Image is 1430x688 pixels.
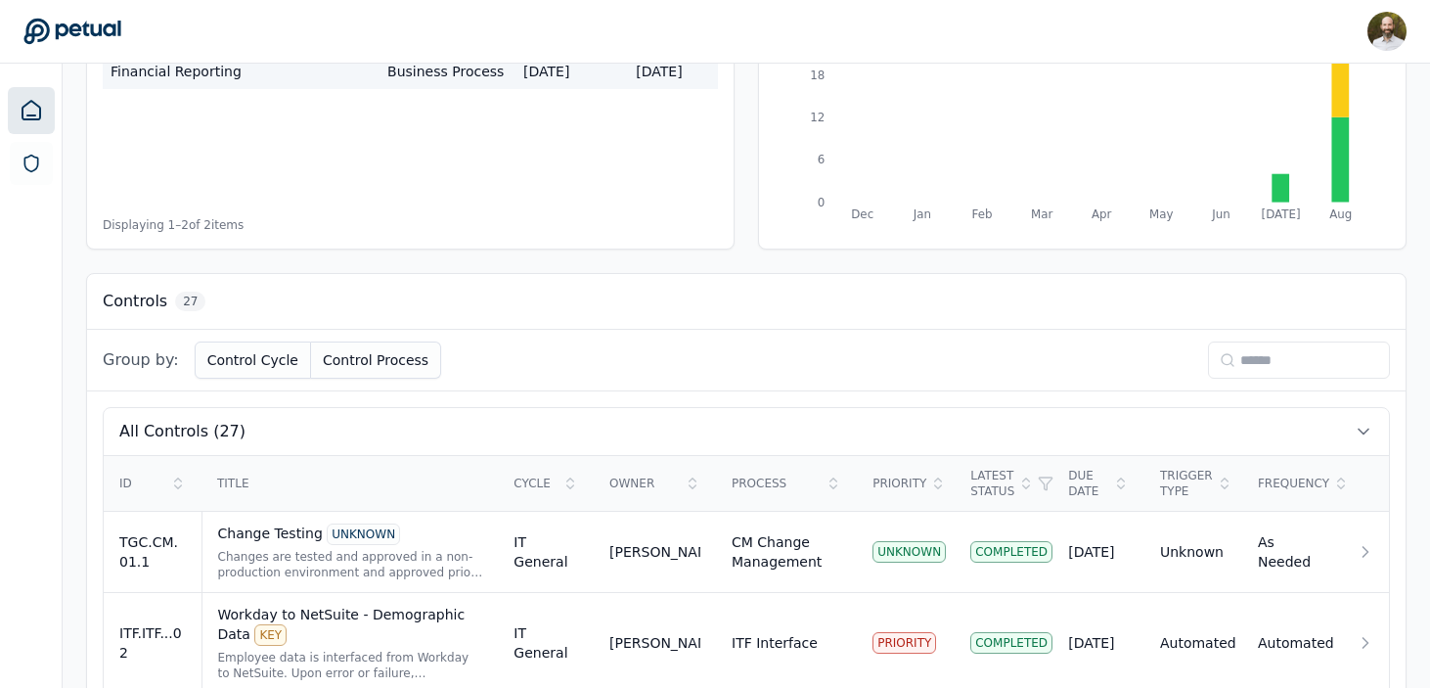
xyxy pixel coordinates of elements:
[872,632,936,654] div: PRIORITY
[872,476,939,491] div: Priority
[10,142,53,185] a: SOC
[1367,12,1407,51] img: David Coulombe
[971,207,992,221] tspan: Feb
[1242,512,1340,593] td: As Needed
[970,632,1052,654] div: Completed
[218,650,483,681] div: Employee data is interfaced from Workday to NetSuite. Upon error or failure, appropriate personne...
[1144,512,1242,593] td: Unknown
[732,476,841,491] div: Process
[818,153,826,166] tspan: 6
[515,54,628,89] td: [DATE]
[818,196,826,209] tspan: 0
[913,207,931,221] tspan: Jan
[970,468,1037,499] div: Latest Status
[104,408,1389,455] button: All Controls (27)
[218,605,483,646] div: Workday to NetSuite - Demographic Data
[1068,468,1129,499] div: Due Date
[218,524,483,545] div: Change Testing
[609,633,700,653] div: [PERSON_NAME]
[851,207,873,221] tspan: Dec
[1031,207,1052,221] tspan: Mar
[1160,468,1227,499] div: Trigger Type
[1068,542,1129,562] div: [DATE]
[1211,207,1229,221] tspan: Jun
[732,532,841,572] div: CM Change Management
[311,342,441,379] button: Control Process
[872,541,946,563] div: UNKNOWN
[327,524,400,545] div: UNKNOWN
[103,54,380,89] td: Financial Reporting
[1149,207,1173,221] tspan: May
[498,512,594,593] td: IT General
[119,476,186,491] div: ID
[380,54,515,89] td: Business Process
[175,292,205,311] span: 27
[218,549,483,580] div: Changes are tested and approved in a non-production environment and approved prior to being imple...
[23,18,121,45] a: Go to Dashboard
[119,623,186,663] div: ITF.ITF...02
[970,541,1052,563] div: Completed
[119,420,246,443] span: All Controls (27)
[810,69,825,82] tspan: 18
[119,532,186,572] div: TGC.CM.01.1
[103,217,244,233] span: Displaying 1– 2 of 2 items
[514,476,578,491] div: Cycle
[628,54,718,89] td: [DATE]
[103,348,179,372] span: Group by:
[195,342,311,379] button: Control Cycle
[1092,207,1112,221] tspan: Apr
[732,633,818,653] div: ITF Interface
[8,87,55,134] a: Dashboard
[1262,207,1301,221] tspan: [DATE]
[1258,476,1324,491] div: Frequency
[1329,207,1352,221] tspan: Aug
[1068,633,1129,653] div: [DATE]
[810,111,825,124] tspan: 12
[217,476,482,491] div: Title
[609,476,700,491] div: Owner
[254,624,287,646] div: KEY
[609,542,700,562] div: [PERSON_NAME]
[103,290,167,313] h3: Controls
